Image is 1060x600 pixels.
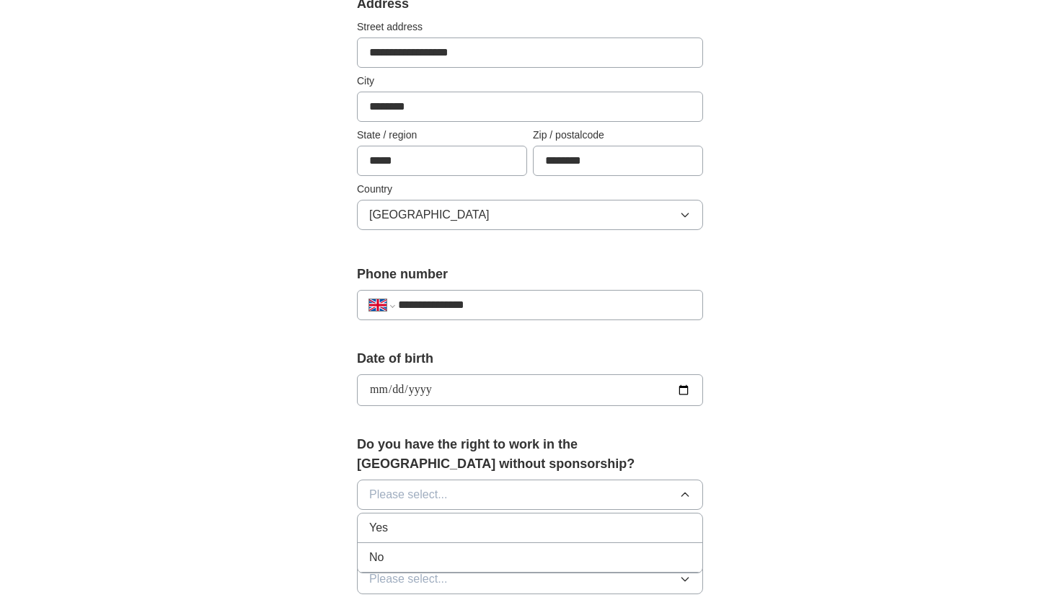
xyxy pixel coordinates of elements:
[369,549,384,566] span: No
[357,435,703,474] label: Do you have the right to work in the [GEOGRAPHIC_DATA] without sponsorship?
[357,564,703,594] button: Please select...
[357,349,703,369] label: Date of birth
[357,265,703,284] label: Phone number
[357,200,703,230] button: [GEOGRAPHIC_DATA]
[369,519,388,537] span: Yes
[357,74,703,89] label: City
[357,19,703,35] label: Street address
[533,128,703,143] label: Zip / postalcode
[369,206,490,224] span: [GEOGRAPHIC_DATA]
[357,480,703,510] button: Please select...
[369,570,448,588] span: Please select...
[357,128,527,143] label: State / region
[369,486,448,503] span: Please select...
[357,182,703,197] label: Country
